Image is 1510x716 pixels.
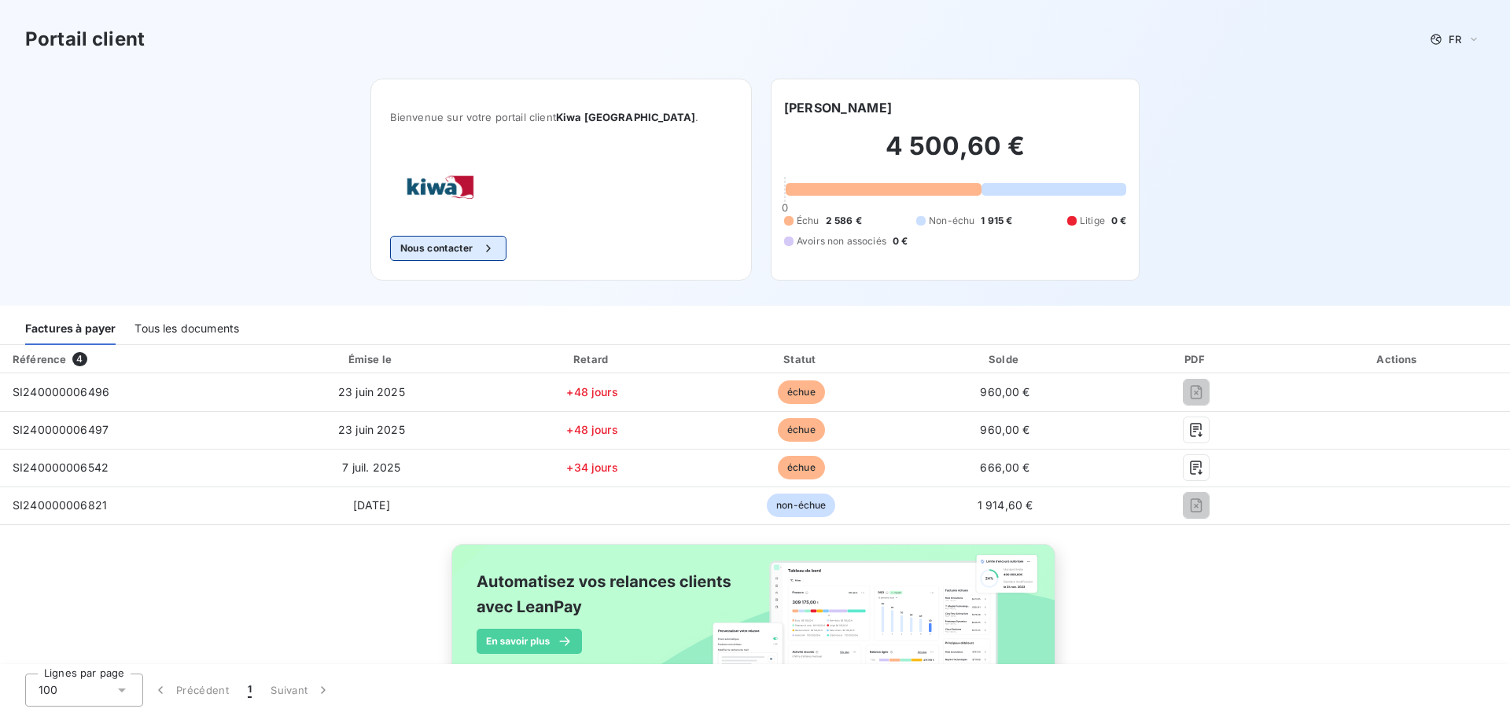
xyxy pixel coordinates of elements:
[248,682,252,698] span: 1
[353,498,390,512] span: [DATE]
[778,380,825,404] span: échue
[338,423,405,436] span: 23 juin 2025
[778,456,825,479] span: échue
[39,682,57,698] span: 100
[390,236,506,261] button: Nous contacter
[342,461,400,474] span: 7 juil. 2025
[238,674,261,707] button: 1
[566,385,617,398] span: +48 jours
[490,351,695,367] div: Retard
[797,234,886,248] span: Avoirs non associés
[929,214,974,228] span: Non-échu
[702,351,902,367] div: Statut
[261,674,341,707] button: Suivant
[1109,351,1283,367] div: PDF
[260,351,484,367] div: Émise le
[981,214,1012,228] span: 1 915 €
[797,214,819,228] span: Échu
[1080,214,1105,228] span: Litige
[778,418,825,442] span: échue
[13,385,109,398] span: SI240000006496
[980,423,1029,436] span: 960,00 €
[13,498,107,512] span: SI240000006821
[784,130,1126,178] h2: 4 500,60 €
[143,674,238,707] button: Précédent
[13,423,109,436] span: SI240000006497
[390,111,732,123] span: Bienvenue sur votre portail client .
[566,461,617,474] span: +34 jours
[13,461,109,474] span: SI240000006542
[893,234,908,248] span: 0 €
[13,353,66,365] div: Référence
[25,312,116,345] div: Factures à payer
[978,498,1033,512] span: 1 914,60 €
[390,161,491,211] img: Company logo
[556,111,695,123] span: Kiwa [GEOGRAPHIC_DATA]
[25,25,145,53] h3: Portail client
[826,214,862,228] span: 2 586 €
[566,423,617,436] span: +48 jours
[338,385,405,398] span: 23 juin 2025
[784,98,892,117] h6: [PERSON_NAME]
[72,352,87,366] span: 4
[767,494,835,517] span: non-échue
[1111,214,1126,228] span: 0 €
[1290,351,1507,367] div: Actions
[782,201,788,214] span: 0
[980,385,1029,398] span: 960,00 €
[980,461,1029,474] span: 666,00 €
[134,312,239,345] div: Tous les documents
[908,351,1103,367] div: Solde
[1449,33,1461,46] span: FR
